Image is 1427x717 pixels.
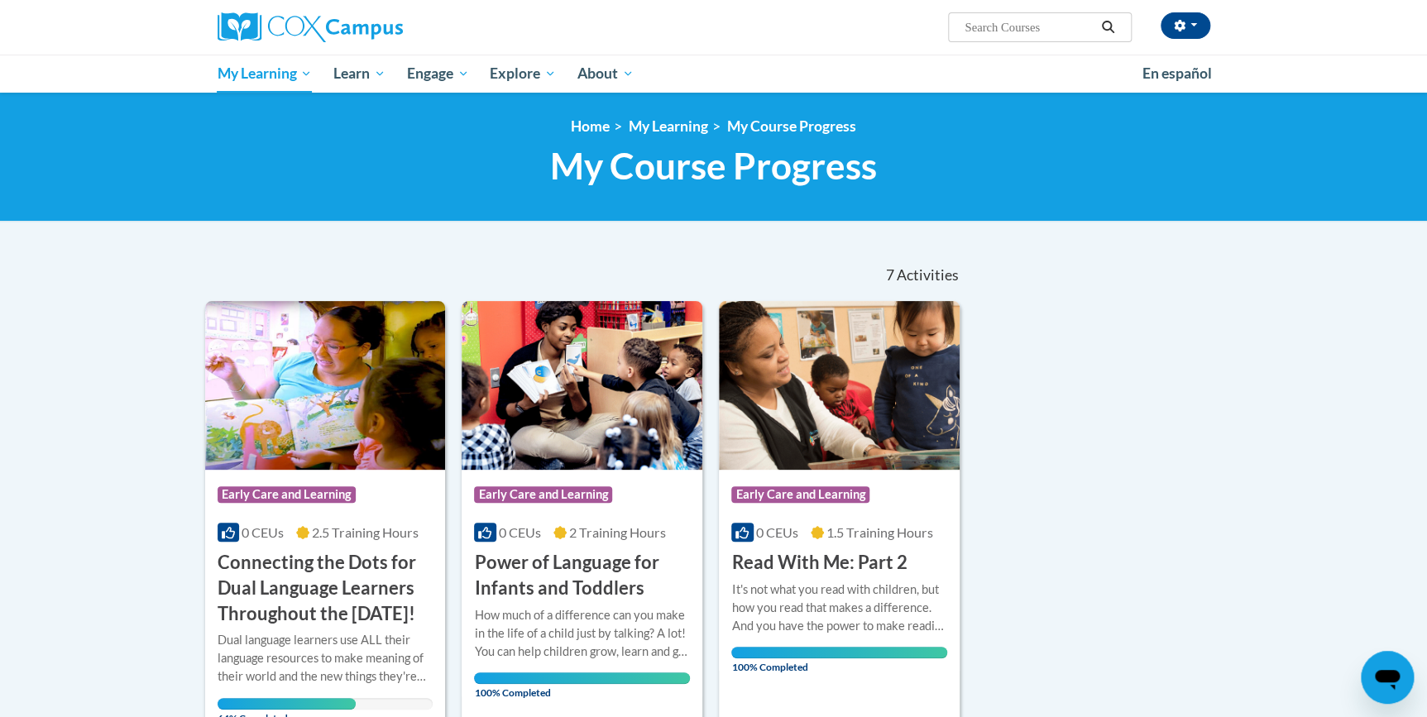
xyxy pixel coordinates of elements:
img: Course Logo [719,301,960,470]
a: Home [571,117,610,135]
img: Cox Campus [218,12,403,42]
span: Early Care and Learning [731,486,869,503]
span: 100% Completed [474,672,690,699]
a: Learn [323,55,396,93]
h3: Connecting the Dots for Dual Language Learners Throughout the [DATE]! [218,550,433,626]
span: En español [1142,65,1212,82]
span: 0 CEUs [756,524,798,540]
span: My Learning [217,64,312,84]
span: 1.5 Training Hours [826,524,933,540]
img: Course Logo [205,301,446,470]
button: Account Settings [1161,12,1210,39]
iframe: Button to launch messaging window [1361,651,1414,704]
button: Search [1095,17,1120,37]
a: Engage [396,55,480,93]
span: 7 [885,266,893,284]
div: Main menu [193,55,1235,93]
div: Dual language learners use ALL their language resources to make meaning of their world and the ne... [218,631,433,686]
span: 2.5 Training Hours [312,524,419,540]
div: It's not what you read with children, but how you read that makes a difference. And you have the ... [731,581,947,635]
a: About [567,55,644,93]
input: Search Courses [963,17,1095,37]
span: Early Care and Learning [218,486,356,503]
a: En español [1132,56,1223,91]
a: Explore [479,55,567,93]
a: My Course Progress [727,117,856,135]
span: Engage [407,64,469,84]
div: Your progress [474,672,690,684]
span: 2 Training Hours [569,524,666,540]
span: My Course Progress [550,144,877,188]
span: Learn [333,64,385,84]
img: Course Logo [462,301,702,470]
a: My Learning [629,117,708,135]
span: 0 CEUs [242,524,284,540]
span: Early Care and Learning [474,486,612,503]
span: 0 CEUs [499,524,541,540]
span: 100% Completed [731,647,947,673]
span: Activities [897,266,959,284]
h3: Power of Language for Infants and Toddlers [474,550,690,601]
span: About [577,64,634,84]
div: How much of a difference can you make in the life of a child just by talking? A lot! You can help... [474,606,690,661]
div: Your progress [731,647,947,658]
h3: Read With Me: Part 2 [731,550,907,576]
a: Cox Campus [218,12,532,42]
span: Explore [490,64,556,84]
a: My Learning [207,55,323,93]
div: Your progress [218,698,356,710]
